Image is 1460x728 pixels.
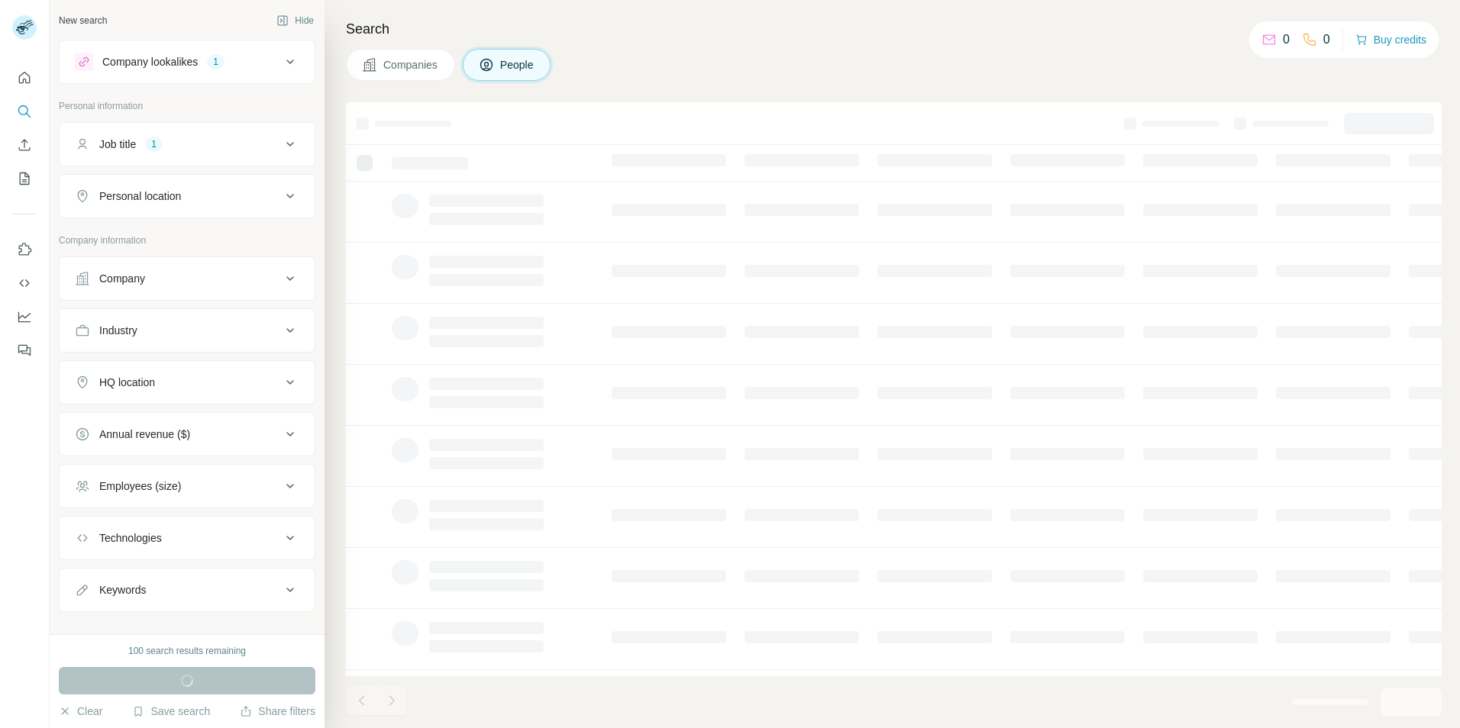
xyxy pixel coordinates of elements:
span: People [500,57,535,72]
div: Company lookalikes [102,54,198,69]
button: Keywords [60,572,315,608]
div: HQ location [99,375,155,390]
button: HQ location [60,364,315,401]
button: Clear [59,704,102,719]
div: Personal location [99,188,181,204]
button: Company [60,260,315,297]
p: Personal information [59,99,315,113]
div: Job title [99,137,136,152]
button: Quick start [12,64,37,92]
button: Feedback [12,337,37,364]
button: Hide [266,9,325,32]
div: 1 [207,55,224,69]
button: Personal location [60,178,315,214]
button: Enrich CSV [12,131,37,159]
p: 0 [1323,31,1330,49]
p: Company information [59,234,315,247]
button: My lists [12,165,37,192]
button: Buy credits [1355,29,1426,50]
button: Use Surfe API [12,269,37,297]
button: Dashboard [12,303,37,330]
button: Industry [60,312,315,349]
div: Technologies [99,530,162,546]
div: Company [99,271,145,286]
span: Companies [383,57,439,72]
div: Industry [99,323,137,338]
div: New search [59,14,107,27]
div: Annual revenue ($) [99,427,190,442]
button: Job title1 [60,126,315,163]
button: Share filters [240,704,315,719]
div: Keywords [99,582,146,598]
div: 1 [145,137,163,151]
button: Search [12,98,37,125]
button: Company lookalikes1 [60,43,315,80]
button: Employees (size) [60,468,315,504]
div: Employees (size) [99,478,181,494]
p: 0 [1283,31,1290,49]
button: Use Surfe on LinkedIn [12,236,37,263]
button: Annual revenue ($) [60,416,315,453]
button: Technologies [60,520,315,556]
h4: Search [346,18,1442,40]
div: 100 search results remaining [128,644,246,658]
button: Save search [132,704,210,719]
